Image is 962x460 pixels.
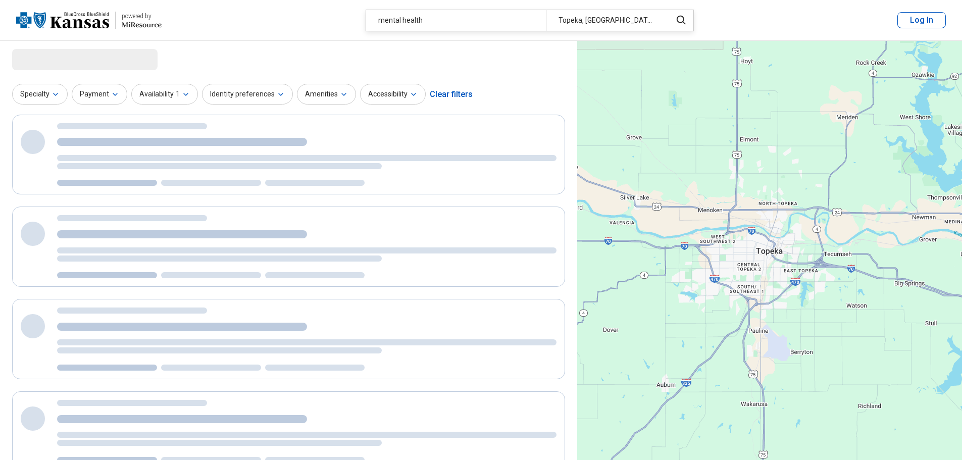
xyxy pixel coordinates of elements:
[430,82,473,107] div: Clear filters
[202,84,293,105] button: Identity preferences
[176,89,180,99] span: 1
[72,84,127,105] button: Payment
[122,12,162,21] div: powered by
[366,10,546,31] div: mental health
[360,84,426,105] button: Accessibility
[546,10,666,31] div: Topeka, [GEOGRAPHIC_DATA]
[297,84,356,105] button: Amenities
[12,84,68,105] button: Specialty
[16,8,162,32] a: Blue Cross Blue Shield Kansaspowered by
[12,49,97,69] span: Loading...
[131,84,198,105] button: Availability1
[16,8,109,32] img: Blue Cross Blue Shield Kansas
[897,12,946,28] button: Log In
